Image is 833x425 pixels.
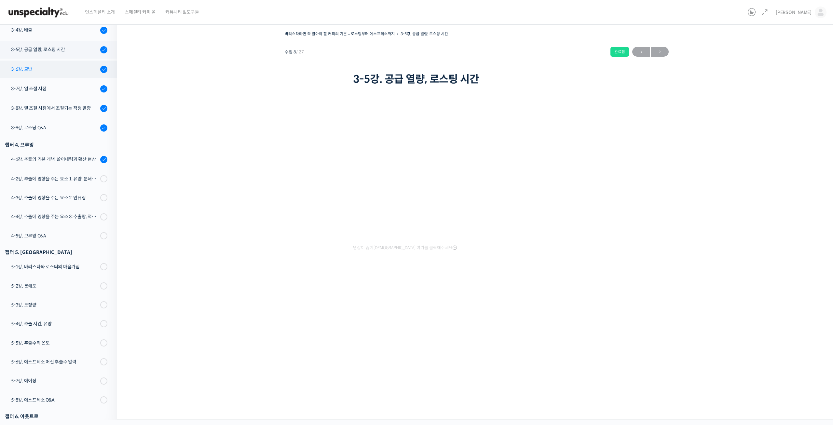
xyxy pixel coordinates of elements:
[285,31,395,36] a: 바리스타라면 꼭 알아야 할 커피의 기본 – 로스팅부터 에스프레소까지
[651,47,669,57] a: 다음→
[11,320,98,327] div: 5-4강. 추출 시간, 유량
[11,65,98,73] div: 3-6강. 교반
[11,85,98,92] div: 3-7강. 열 조절 시점
[632,48,650,56] span: ←
[11,26,98,34] div: 3-4강. 배출
[11,282,98,290] div: 5-2강. 분쇄도
[43,206,84,223] a: 대화
[11,194,98,201] div: 4-3강. 추출에 영향을 주는 요소 2: 인퓨징
[296,49,304,55] span: / 27
[353,73,600,85] h1: 3-5강. 공급 열량, 로스팅 시간
[632,47,650,57] a: ←이전
[11,124,98,131] div: 3-9강. 로스팅 Q&A
[11,358,98,365] div: 5-6강. 에스프레소 머신 추출수 압력
[651,48,669,56] span: →
[101,216,108,221] span: 설정
[11,213,98,220] div: 4-4강. 추출에 영향을 주는 요소 3: 추출량, 적정 추출수의 양
[5,412,107,421] div: 챕터 6. 아웃트로
[11,396,98,404] div: 5-8강. 에스프레소 Q&A
[610,47,629,57] div: 완료함
[11,46,98,53] div: 3-5강. 공급 열량, 로스팅 시간
[11,175,98,182] div: 4-2강. 추출에 영향을 주는 요소 1: 유량, 분쇄도, 교반
[353,245,457,250] span: 영상이 끊기[DEMOGRAPHIC_DATA] 여기를 클릭해주세요
[11,377,98,384] div: 5-7강. 에이징
[2,206,43,223] a: 홈
[5,248,107,257] div: 챕터 5. [GEOGRAPHIC_DATA]
[11,339,98,347] div: 5-5강. 추출수의 온도
[776,9,812,15] span: [PERSON_NAME]
[11,232,98,239] div: 4-5강. 브루잉 Q&A
[20,216,24,221] span: 홈
[84,206,125,223] a: 설정
[11,301,98,308] div: 5-3강. 도징량
[11,263,98,270] div: 5-1강. 바리스타와 로스터의 마음가짐
[11,156,98,163] div: 4-1강. 추출의 기본 개념, 쓸어내림과 확산 현상
[11,105,98,112] div: 3-8강. 열 조절 시점에서 조절되는 적정 열량
[285,50,304,54] span: 수업 8
[60,217,67,222] span: 대화
[5,140,107,149] div: 챕터 4. 브루잉
[401,31,448,36] a: 3-5강. 공급 열량, 로스팅 시간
